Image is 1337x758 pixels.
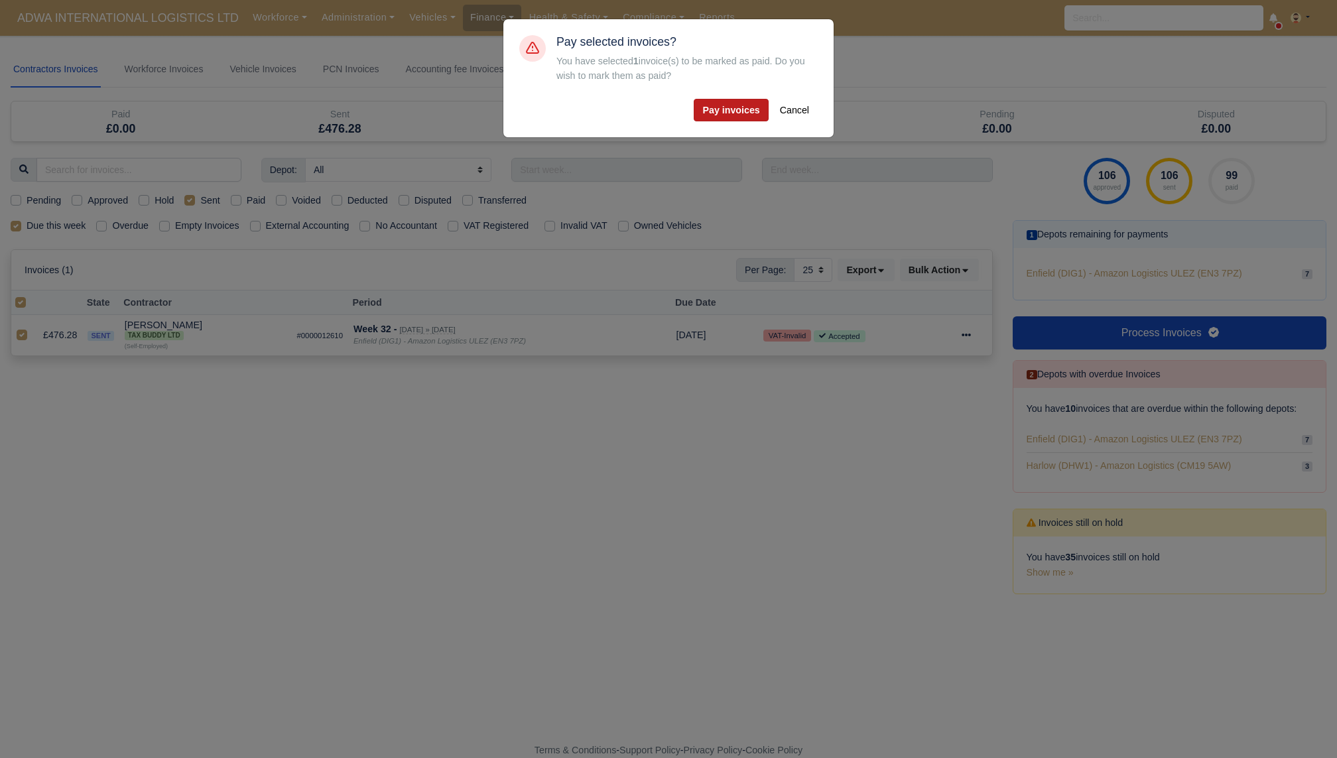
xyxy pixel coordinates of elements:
[771,99,818,121] button: Cancel
[694,99,768,121] button: Pay invoices
[556,54,818,83] div: You have selected invoice(s) to be marked as paid. Do you wish to mark them as paid?
[1271,694,1337,758] iframe: Chat Widget
[633,56,639,66] strong: 1
[556,35,818,49] h5: Pay selected invoices?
